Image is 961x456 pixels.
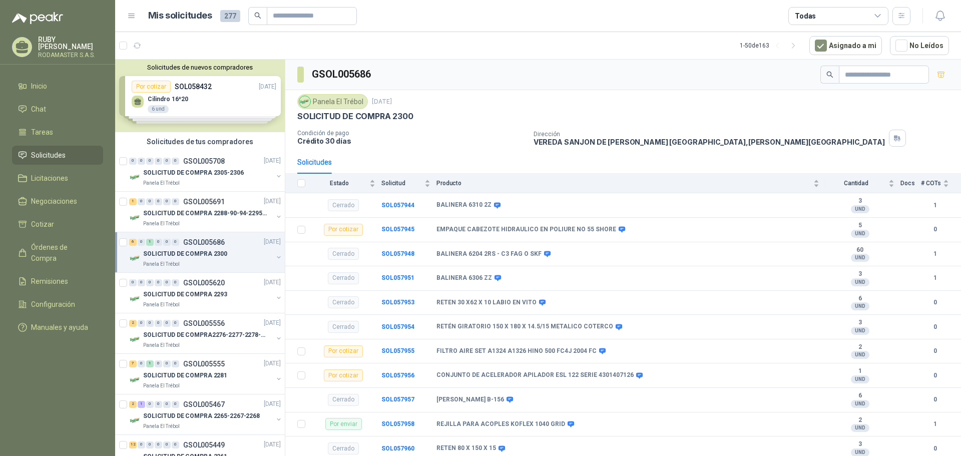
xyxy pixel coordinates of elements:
[163,239,171,246] div: 0
[921,180,941,187] span: # COTs
[299,96,310,107] img: Company Logo
[119,64,281,71] button: Solicitudes de nuevos compradores
[297,94,368,109] div: Panela El Trébol
[921,201,949,210] b: 1
[183,158,225,165] p: GSOL005708
[155,401,162,408] div: 0
[31,196,77,207] span: Negociaciones
[155,441,162,448] div: 0
[129,293,141,305] img: Company Logo
[146,401,154,408] div: 0
[129,239,137,246] div: 6
[129,333,141,345] img: Company Logo
[163,441,171,448] div: 0
[31,150,66,161] span: Solicitudes
[381,445,414,452] b: SOL057960
[297,137,526,145] p: Crédito 30 días
[921,225,949,234] b: 0
[381,226,414,233] a: SOL057945
[129,279,137,286] div: 0
[138,401,145,408] div: 1
[825,197,894,205] b: 3
[163,320,171,327] div: 0
[890,36,949,55] button: No Leídos
[129,374,141,386] img: Company Logo
[436,250,542,258] b: BALINERA 6204 2RS - C3 FAG O SKF
[534,138,885,146] p: VEREDA SANJON DE [PERSON_NAME] [GEOGRAPHIC_DATA] , [PERSON_NAME][GEOGRAPHIC_DATA]
[12,295,103,314] a: Configuración
[826,71,833,78] span: search
[146,239,154,246] div: 1
[143,412,260,421] p: SOLICITUD DE COMPRA 2265-2267-2268
[129,277,283,309] a: 0 0 0 0 0 0 GSOL005620[DATE] Company LogoSOLICITUD DE COMPRA 2293Panela El Trébol
[297,130,526,137] p: Condición de pago
[921,249,949,259] b: 1
[851,400,869,408] div: UND
[12,192,103,211] a: Negociaciones
[921,444,949,453] b: 0
[138,198,145,205] div: 0
[12,318,103,337] a: Manuales y ayuda
[138,441,145,448] div: 0
[825,319,894,327] b: 3
[381,202,414,209] b: SOL057944
[825,174,900,193] th: Cantidad
[183,239,225,246] p: GSOL005686
[381,396,414,403] a: SOL057957
[328,296,359,308] div: Cerrado
[825,295,894,303] b: 6
[146,158,154,165] div: 0
[381,323,414,330] b: SOL057954
[825,416,894,424] b: 2
[172,279,179,286] div: 0
[143,341,180,349] p: Panela El Trébol
[851,230,869,238] div: UND
[12,12,63,24] img: Logo peakr
[129,196,283,228] a: 1 0 0 0 0 0 GSOL005691[DATE] Company LogoSOLICITUD DE COMPRA 2288-90-94-2295-96-2301-02-04Panela ...
[31,127,53,138] span: Tareas
[172,401,179,408] div: 0
[311,180,367,187] span: Estado
[381,250,414,257] a: SOL057948
[138,239,145,246] div: 0
[825,343,894,351] b: 2
[436,226,616,234] b: EMPAQUE CABEZOTE HIDRAULICO EN POLIURE NO 55 SHORE
[851,424,869,432] div: UND
[12,169,103,188] a: Licitaciones
[381,347,414,354] a: SOL057955
[297,111,413,122] p: SOLICITUD DE COMPRA 2300
[324,369,363,381] div: Por cotizar
[381,274,414,281] a: SOL057951
[264,278,281,288] p: [DATE]
[146,198,154,205] div: 0
[115,132,285,151] div: Solicitudes de tus compradores
[143,250,227,259] p: SOLICITUD DE COMPRA 2300
[31,81,47,92] span: Inicio
[825,367,894,375] b: 1
[129,414,141,426] img: Company Logo
[436,180,811,187] span: Producto
[148,9,212,23] h1: Mis solicitudes
[129,358,283,390] a: 7 0 1 0 0 0 GSOL005555[DATE] Company LogoSOLICITUD DE COMPRA 2281Panela El Trébol
[143,220,180,228] p: Panela El Trébol
[38,52,103,58] p: RODAMASTER S.A.S.
[138,279,145,286] div: 0
[324,224,363,236] div: Por cotizar
[264,157,281,166] p: [DATE]
[129,155,283,187] a: 0 0 0 0 0 0 GSOL005708[DATE] Company LogoSOLICITUD DE COMPRA 2305-2306Panela El Trébol
[921,346,949,356] b: 0
[129,252,141,264] img: Company Logo
[328,272,359,284] div: Cerrado
[183,320,225,327] p: GSOL005556
[183,441,225,448] p: GSOL005449
[851,278,869,286] div: UND
[328,199,359,211] div: Cerrado
[436,371,634,379] b: CONJUNTO DE ACELERADOR APILADOR ESL 122 SERIE 4301407126
[436,201,492,209] b: BALINERA 6310 2Z
[31,322,88,333] span: Manuales y ayuda
[381,174,436,193] th: Solicitud
[129,171,141,183] img: Company Logo
[129,317,283,349] a: 2 0 0 0 0 0 GSOL005556[DATE] Company LogoSOLICITUD DE COMPRA2276-2277-2278-2284-2285-Panela El Tr...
